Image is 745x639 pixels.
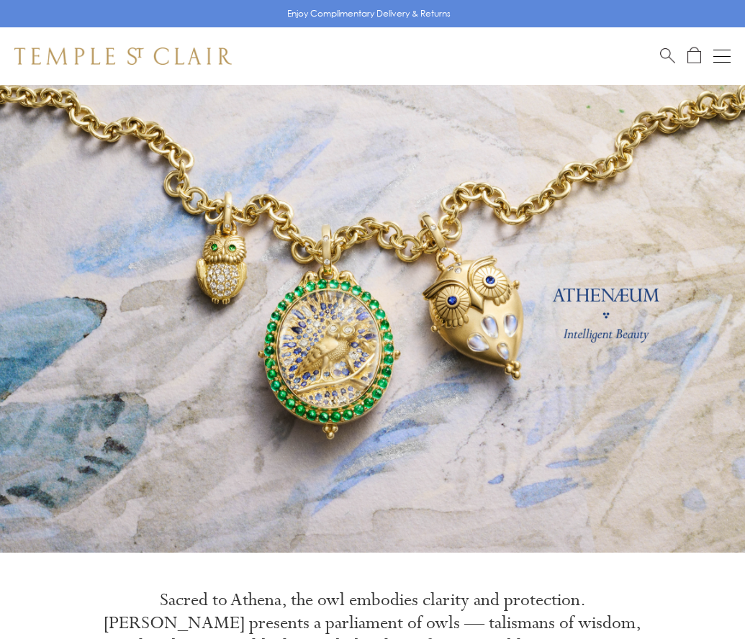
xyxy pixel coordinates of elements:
a: Search [660,47,675,65]
img: Temple St. Clair [14,47,232,65]
a: Open Shopping Bag [687,47,701,65]
button: Open navigation [713,47,731,65]
p: Enjoy Complimentary Delivery & Returns [287,6,451,21]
